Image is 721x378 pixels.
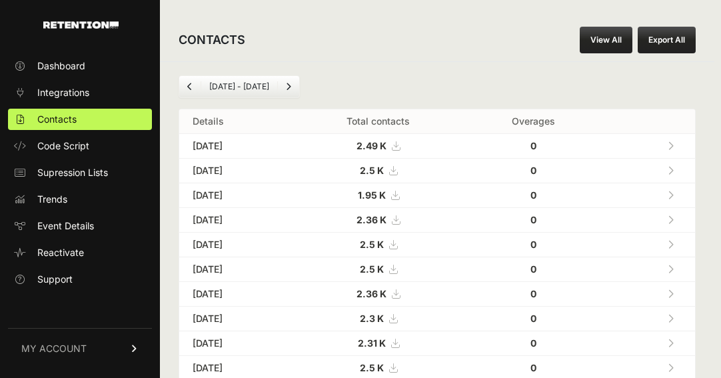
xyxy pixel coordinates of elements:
strong: 0 [530,288,536,299]
td: [DATE] [179,159,291,183]
td: [DATE] [179,233,291,257]
span: Trends [37,193,67,206]
strong: 0 [530,214,536,225]
button: Export All [638,27,696,53]
strong: 2.5 K [360,239,384,250]
a: MY ACCOUNT [8,328,152,369]
th: Overages [466,109,601,134]
span: Integrations [37,86,89,99]
strong: 0 [530,313,536,324]
a: 2.5 K [360,165,397,176]
a: 2.49 K [357,140,400,151]
strong: 0 [530,140,536,151]
a: Trends [8,189,152,210]
a: Supression Lists [8,162,152,183]
a: Event Details [8,215,152,237]
span: Support [37,273,73,286]
img: Retention.com [43,21,119,29]
strong: 0 [530,165,536,176]
strong: 0 [530,362,536,373]
td: [DATE] [179,257,291,282]
a: 2.5 K [360,362,397,373]
strong: 0 [530,239,536,250]
td: [DATE] [179,331,291,356]
td: [DATE] [179,183,291,208]
span: MY ACCOUNT [21,342,87,355]
a: View All [580,27,632,53]
th: Details [179,109,291,134]
span: Contacts [37,113,77,126]
a: Code Script [8,135,152,157]
a: 2.31 K [358,337,399,349]
a: Support [8,269,152,290]
h2: CONTACTS [179,31,245,49]
strong: 2.3 K [360,313,384,324]
strong: 2.49 K [357,140,386,151]
strong: 1.95 K [358,189,386,201]
span: Reactivate [37,246,84,259]
strong: 2.31 K [358,337,386,349]
strong: 2.5 K [360,165,384,176]
a: Previous [179,76,201,97]
a: 2.3 K [360,313,397,324]
span: Supression Lists [37,166,108,179]
a: Reactivate [8,242,152,263]
a: 2.5 K [360,239,397,250]
td: [DATE] [179,307,291,331]
strong: 0 [530,189,536,201]
strong: 2.36 K [357,214,386,225]
a: 2.5 K [360,263,397,275]
td: [DATE] [179,282,291,307]
a: 2.36 K [357,288,400,299]
a: Integrations [8,82,152,103]
span: Dashboard [37,59,85,73]
strong: 2.5 K [360,362,384,373]
td: [DATE] [179,134,291,159]
strong: 2.5 K [360,263,384,275]
a: 1.95 K [358,189,399,201]
a: Dashboard [8,55,152,77]
strong: 2.36 K [357,288,386,299]
a: Next [278,76,299,97]
td: [DATE] [179,208,291,233]
th: Total contacts [291,109,465,134]
strong: 0 [530,263,536,275]
span: Code Script [37,139,89,153]
a: Contacts [8,109,152,130]
span: Event Details [37,219,94,233]
strong: 0 [530,337,536,349]
a: 2.36 K [357,214,400,225]
li: [DATE] - [DATE] [201,81,277,92]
